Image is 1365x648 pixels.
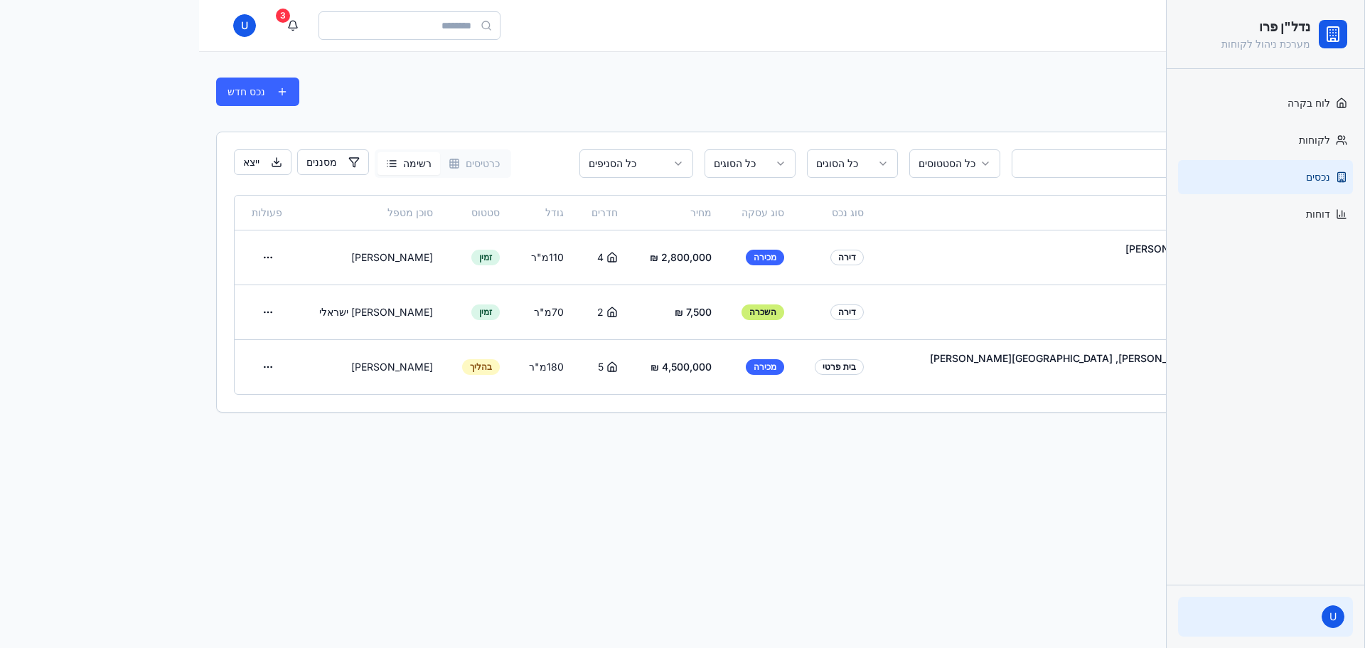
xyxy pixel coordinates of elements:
th: מחיר [629,196,723,230]
th: סטטוס [444,196,511,230]
span: U [233,14,256,37]
a: לקוחות [1178,123,1353,157]
th: חדרים [575,196,629,230]
th: פעולות [235,196,294,230]
button: מסננים [297,149,369,175]
span: לוח בקרה [1288,96,1330,110]
button: ייצא [234,149,291,175]
td: 70 מ"ר [511,285,575,339]
div: מכירה [746,250,784,265]
span: נכסים [1306,170,1330,184]
a: נכסים [1178,160,1353,194]
div: מכירה [746,359,784,375]
h2: נדל"ן פרו [1221,17,1310,37]
div: דירה [830,304,864,320]
div: זמין [471,250,500,265]
div: [GEOGRAPHIC_DATA][PERSON_NAME], [GEOGRAPHIC_DATA][PERSON_NAME] [887,351,1318,366]
div: 3 [276,9,290,23]
div: 5 [587,360,618,374]
button: כרטיסים [440,152,508,175]
th: סוכן מטפל [294,196,444,230]
span: לקוחות [1299,133,1330,147]
div: 2 [587,305,618,319]
th: גודל [511,196,575,230]
span: דוחות [1306,207,1330,221]
a: דוחות [1178,197,1353,231]
div: קומה 2 מתוך 4 [887,314,1318,328]
div: בהליך [462,359,500,375]
th: סוג עסקה [723,196,796,230]
td: 180 מ"ר [511,339,575,394]
th: סוג נכס [796,196,875,230]
p: מערכת ניהול לקוחות [1221,37,1310,51]
div: [STREET_ADDRESS][PERSON_NAME] [887,242,1318,256]
button: U [216,11,267,40]
div: זמין [471,304,500,320]
td: ‏2,800,000 ‏₪ [629,230,723,285]
div: השכרה [742,304,784,320]
td: ‏7,500 ‏₪ [629,285,723,339]
span: U [1322,605,1344,628]
div: קומה 0 מתוך 2 [887,368,1318,383]
div: 4 [587,250,618,265]
th: כתובת [875,196,1329,230]
td: ‏4,500,000 ‏₪ [629,339,723,394]
td: [PERSON_NAME] ישראלי [294,285,444,339]
a: לוח בקרה [1178,86,1353,120]
button: רשימה [378,152,440,175]
td: 110 מ"ר [511,230,575,285]
button: 3 [279,11,307,40]
button: נכס חדש [216,78,299,106]
td: [PERSON_NAME] [294,230,444,285]
div: דירה [830,250,864,265]
div: קומה 3 מתוך 5 [887,259,1318,273]
div: בית פרטי [815,359,864,375]
td: [PERSON_NAME] [294,339,444,394]
div: [STREET_ADDRESS] [887,297,1318,311]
